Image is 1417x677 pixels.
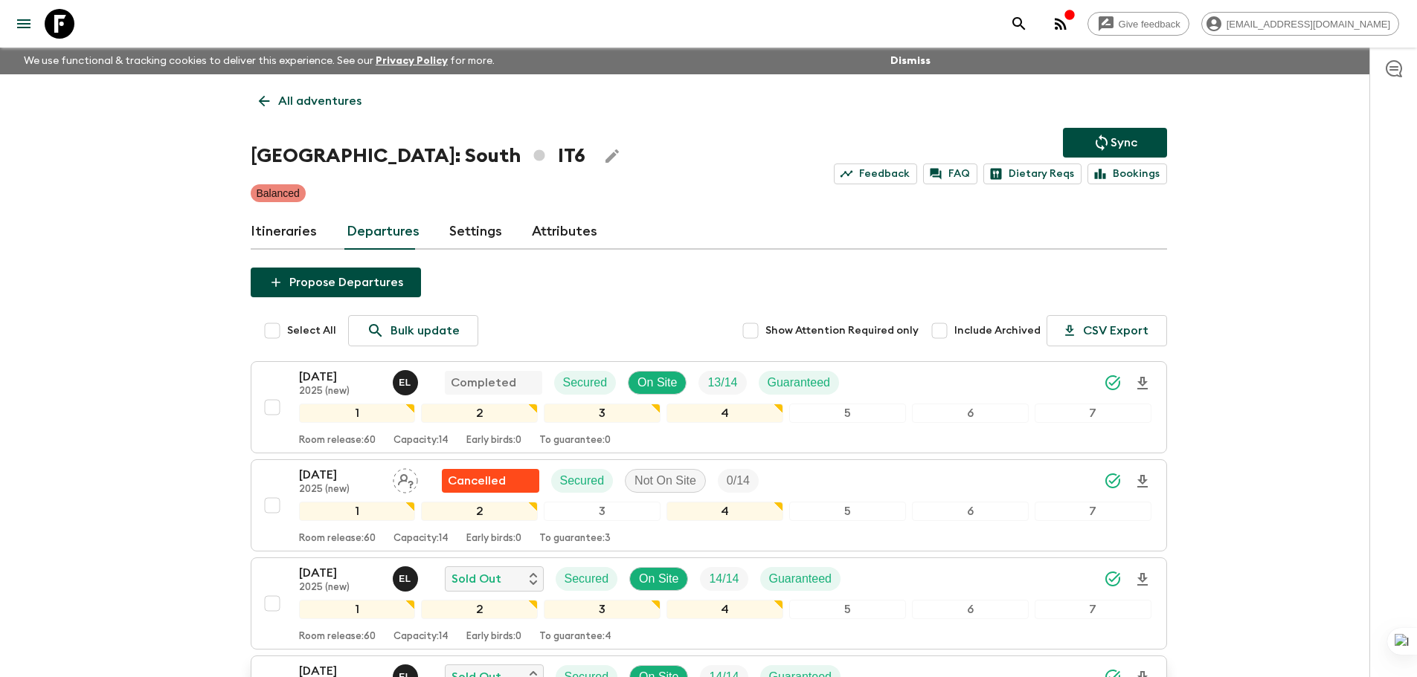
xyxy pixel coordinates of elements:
[393,533,449,545] p: Capacity: 14
[1218,19,1398,30] span: [EMAIL_ADDRESS][DOMAIN_NAME]
[789,502,906,521] div: 5
[299,466,381,484] p: [DATE]
[299,368,381,386] p: [DATE]
[637,374,677,392] p: On Site
[709,570,739,588] p: 14 / 14
[1035,502,1151,521] div: 7
[393,473,418,485] span: Assign pack leader
[257,186,300,201] p: Balanced
[923,163,977,184] a: FAQ
[251,86,370,116] a: All adventures
[299,386,381,398] p: 2025 (new)
[539,533,611,545] p: To guarantee: 3
[768,374,831,392] p: Guaranteed
[1047,315,1167,346] button: CSV Export
[251,361,1167,453] button: [DATE]2025 (new)Eleonora LongobardiCompletedSecuredOn SiteTrip FillGuaranteed1234567Room release:...
[299,631,376,643] p: Room release: 60
[287,323,336,338] span: Select All
[251,214,317,250] a: Itineraries
[629,567,688,591] div: On Site
[251,268,421,297] button: Propose Departures
[1134,571,1151,589] svg: Download Onboarding
[9,9,39,39] button: menu
[299,502,416,521] div: 1
[251,459,1167,551] button: [DATE]2025 (new)Assign pack leaderFlash Pack cancellationSecuredNot On SiteTrip Fill1234567Room r...
[393,566,421,592] button: EL
[442,469,539,493] div: Flash Pack cancellation
[347,214,420,250] a: Departures
[544,600,661,619] div: 3
[452,570,501,588] p: Sold Out
[765,323,919,338] span: Show Attention Required only
[718,469,759,493] div: Trip Fill
[532,214,597,250] a: Attributes
[634,472,696,490] p: Not On Site
[448,472,506,490] p: Cancelled
[666,600,783,619] div: 4
[834,163,917,184] a: Feedback
[1104,570,1122,588] svg: Synced Successfully
[625,469,706,493] div: Not On Site
[628,371,687,395] div: On Site
[560,472,605,490] p: Secured
[1063,128,1167,158] button: Sync adventure departures to the booking engine
[789,600,906,619] div: 5
[376,56,448,66] a: Privacy Policy
[666,404,783,423] div: 4
[466,533,521,545] p: Early birds: 0
[1087,12,1189,36] a: Give feedback
[299,404,416,423] div: 1
[912,600,1029,619] div: 6
[421,404,538,423] div: 2
[1087,163,1167,184] a: Bookings
[466,631,521,643] p: Early birds: 0
[299,582,381,594] p: 2025 (new)
[727,472,750,490] p: 0 / 14
[1134,375,1151,392] svg: Download Onboarding
[539,435,611,447] p: To guarantee: 0
[597,141,627,171] button: Edit Adventure Title
[954,323,1041,338] span: Include Archived
[299,484,381,496] p: 2025 (new)
[466,435,521,447] p: Early birds: 0
[421,600,538,619] div: 2
[539,631,611,643] p: To guarantee: 4
[393,375,421,386] span: Eleonora Longobardi
[666,502,783,521] div: 4
[887,51,934,71] button: Dismiss
[299,435,376,447] p: Room release: 60
[348,315,478,346] a: Bulk update
[544,502,661,521] div: 3
[1004,9,1034,39] button: search adventures
[251,141,585,171] h1: [GEOGRAPHIC_DATA]: South IT6
[299,533,376,545] p: Room release: 60
[789,404,906,423] div: 5
[393,571,421,583] span: Eleonora Longobardi
[556,567,618,591] div: Secured
[698,371,746,395] div: Trip Fill
[769,570,832,588] p: Guaranteed
[912,502,1029,521] div: 6
[1134,473,1151,490] svg: Download Onboarding
[421,502,538,521] div: 2
[551,469,614,493] div: Secured
[912,404,1029,423] div: 6
[1201,12,1399,36] div: [EMAIL_ADDRESS][DOMAIN_NAME]
[451,374,516,392] p: Completed
[391,322,460,340] p: Bulk update
[393,631,449,643] p: Capacity: 14
[565,570,609,588] p: Secured
[18,48,501,74] p: We use functional & tracking cookies to deliver this experience. See our for more.
[563,374,608,392] p: Secured
[299,600,416,619] div: 1
[399,573,411,585] p: E L
[544,404,661,423] div: 3
[1035,600,1151,619] div: 7
[707,374,737,392] p: 13 / 14
[1111,134,1137,152] p: Sync
[251,557,1167,650] button: [DATE]2025 (new)Eleonora LongobardiSold OutSecuredOn SiteTrip FillGuaranteed1234567Room release:6...
[278,92,362,110] p: All adventures
[554,371,617,395] div: Secured
[449,214,502,250] a: Settings
[983,163,1082,184] a: Dietary Reqs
